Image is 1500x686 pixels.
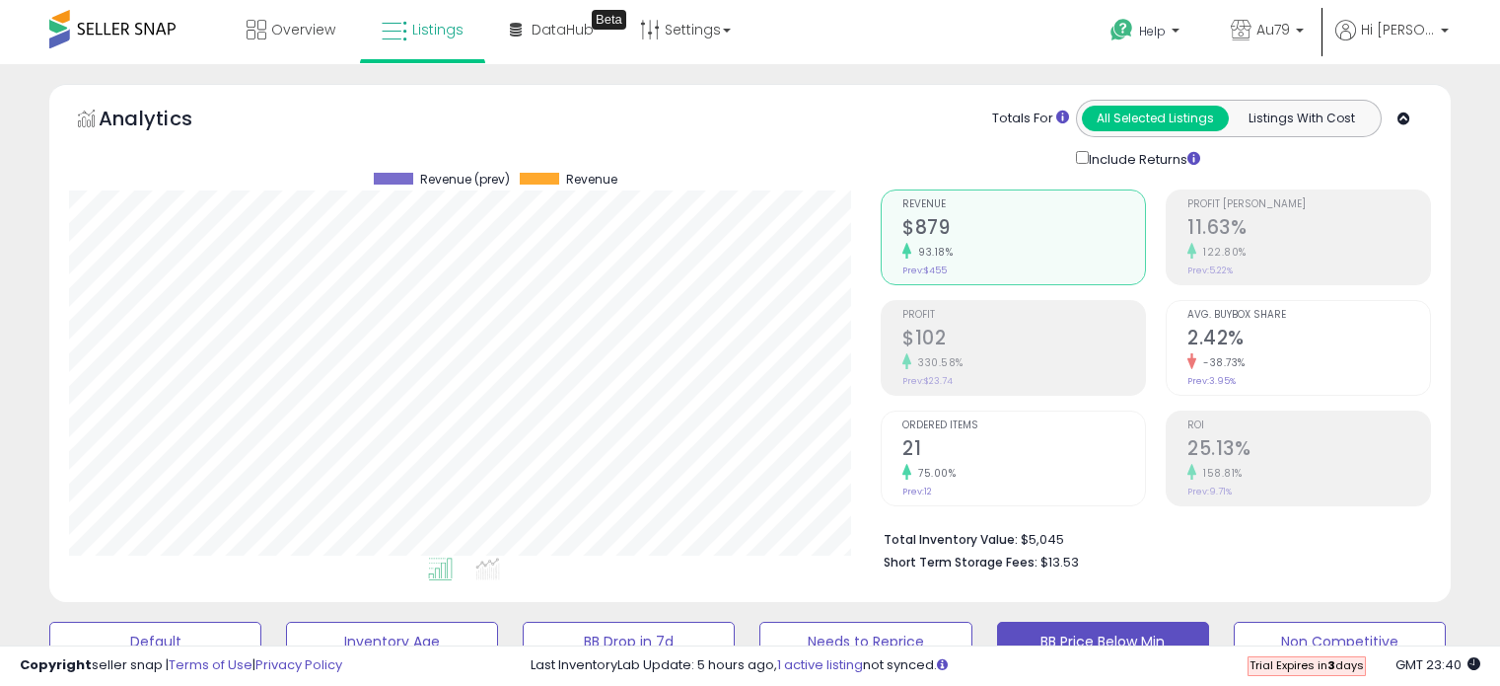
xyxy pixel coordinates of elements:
[1187,375,1236,387] small: Prev: 3.95%
[169,655,252,674] a: Terms of Use
[1187,437,1430,464] h2: 25.13%
[902,486,932,497] small: Prev: 12
[1335,20,1449,64] a: Hi [PERSON_NAME]
[1040,553,1079,572] span: $13.53
[1361,20,1435,39] span: Hi [PERSON_NAME]
[532,20,594,39] span: DataHub
[1196,355,1246,370] small: -38.73%
[1139,23,1166,39] span: Help
[884,554,1037,571] b: Short Term Storage Fees:
[902,375,953,387] small: Prev: $23.74
[1395,655,1480,674] span: 2025-10-7 23:40 GMT
[1228,106,1375,131] button: Listings With Cost
[902,216,1145,243] h2: $879
[1082,106,1229,131] button: All Selected Listings
[902,437,1145,464] h2: 21
[1187,420,1430,431] span: ROI
[884,531,1018,548] b: Total Inventory Value:
[902,310,1145,321] span: Profit
[420,173,510,187] span: Revenue (prev)
[592,10,626,30] div: Tooltip anchor
[997,622,1209,661] button: BB Price Below Min
[1187,486,1232,497] small: Prev: 9.71%
[286,622,498,661] button: Inventory Age
[902,327,1145,353] h2: $102
[1187,216,1430,243] h2: 11.63%
[1256,20,1290,39] span: Au79
[1234,622,1446,661] button: Non Competitive
[271,20,335,39] span: Overview
[911,245,953,260] small: 93.18%
[1109,18,1134,42] i: Get Help
[1187,265,1233,276] small: Prev: 5.22%
[902,265,947,276] small: Prev: $455
[1187,310,1430,321] span: Avg. Buybox Share
[20,655,92,674] strong: Copyright
[1196,466,1243,481] small: 158.81%
[1095,3,1199,64] a: Help
[255,655,342,674] a: Privacy Policy
[1187,199,1430,210] span: Profit [PERSON_NAME]
[566,173,617,187] span: Revenue
[902,420,1145,431] span: Ordered Items
[1196,245,1247,260] small: 122.80%
[884,526,1416,550] li: $5,045
[992,110,1069,128] div: Totals For
[759,622,971,661] button: Needs to Reprice
[49,622,261,661] button: Default
[777,655,863,674] a: 1 active listing
[1187,327,1430,353] h2: 2.42%
[531,656,1480,675] div: Last InventoryLab Update: 5 hours ago, not synced.
[911,466,956,481] small: 75.00%
[902,199,1145,210] span: Revenue
[1327,657,1335,673] b: 3
[1250,657,1364,673] span: Trial Expires in days
[911,355,964,370] small: 330.58%
[1061,147,1224,170] div: Include Returns
[99,105,231,137] h5: Analytics
[20,656,342,675] div: seller snap | |
[523,622,735,661] button: BB Drop in 7d
[412,20,464,39] span: Listings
